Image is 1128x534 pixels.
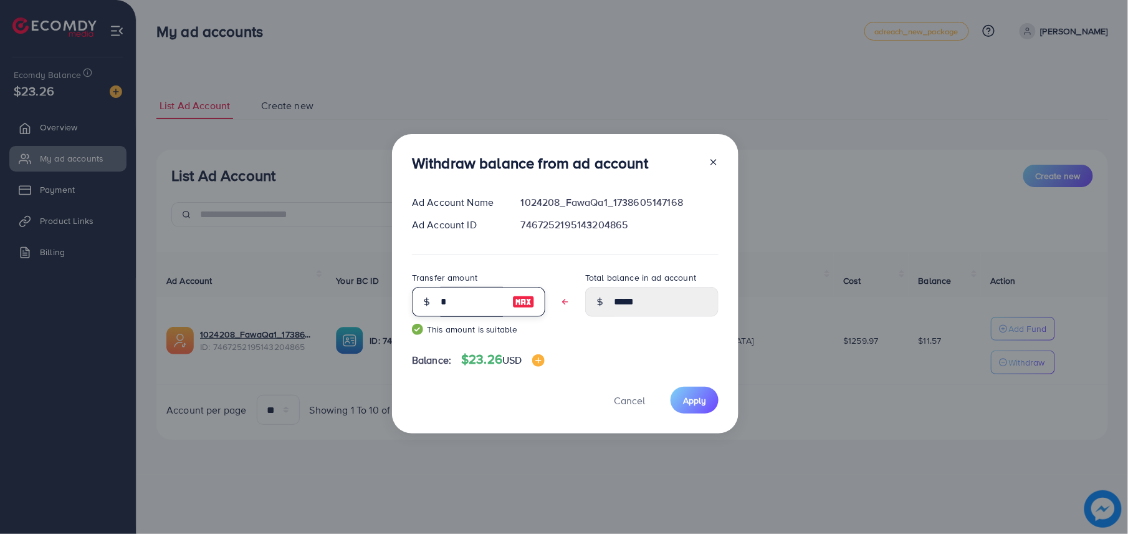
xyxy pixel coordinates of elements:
[585,271,696,284] label: Total balance in ad account
[532,354,545,367] img: image
[412,324,423,335] img: guide
[512,294,535,309] img: image
[412,154,648,172] h3: Withdraw balance from ad account
[412,353,451,367] span: Balance:
[598,387,661,414] button: Cancel
[412,271,477,284] label: Transfer amount
[502,353,522,367] span: USD
[412,323,545,336] small: This amount is suitable
[402,195,511,210] div: Ad Account Name
[402,218,511,232] div: Ad Account ID
[614,394,645,407] span: Cancel
[683,394,706,407] span: Apply
[511,195,729,210] div: 1024208_FawaQa1_1738605147168
[671,387,719,414] button: Apply
[511,218,729,232] div: 7467252195143204865
[461,352,544,367] h4: $23.26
